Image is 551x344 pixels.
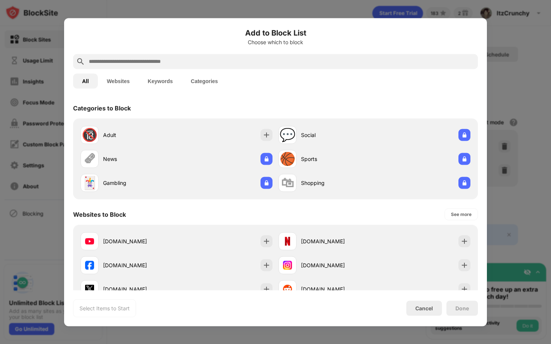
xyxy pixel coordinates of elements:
[301,285,374,293] div: [DOMAIN_NAME]
[73,104,131,112] div: Categories to Block
[73,27,478,38] h6: Add to Block List
[85,237,94,246] img: favicons
[283,237,292,246] img: favicons
[103,261,177,269] div: [DOMAIN_NAME]
[182,73,227,88] button: Categories
[451,210,472,218] div: See more
[103,285,177,293] div: [DOMAIN_NAME]
[103,179,177,187] div: Gambling
[82,175,97,191] div: 🃏
[280,151,295,167] div: 🏀
[301,237,374,245] div: [DOMAIN_NAME]
[301,179,374,187] div: Shopping
[82,127,97,143] div: 🔞
[103,131,177,139] div: Adult
[281,175,294,191] div: 🛍
[301,261,374,269] div: [DOMAIN_NAME]
[73,39,478,45] div: Choose which to block
[98,73,139,88] button: Websites
[301,131,374,139] div: Social
[139,73,182,88] button: Keywords
[103,237,177,245] div: [DOMAIN_NAME]
[103,155,177,163] div: News
[73,210,126,218] div: Websites to Block
[415,305,433,311] div: Cancel
[83,151,96,167] div: 🗞
[283,284,292,293] img: favicons
[455,305,469,311] div: Done
[85,284,94,293] img: favicons
[280,127,295,143] div: 💬
[283,261,292,270] img: favicons
[85,261,94,270] img: favicons
[76,57,85,66] img: search.svg
[301,155,374,163] div: Sports
[73,73,98,88] button: All
[79,304,130,312] div: Select Items to Start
